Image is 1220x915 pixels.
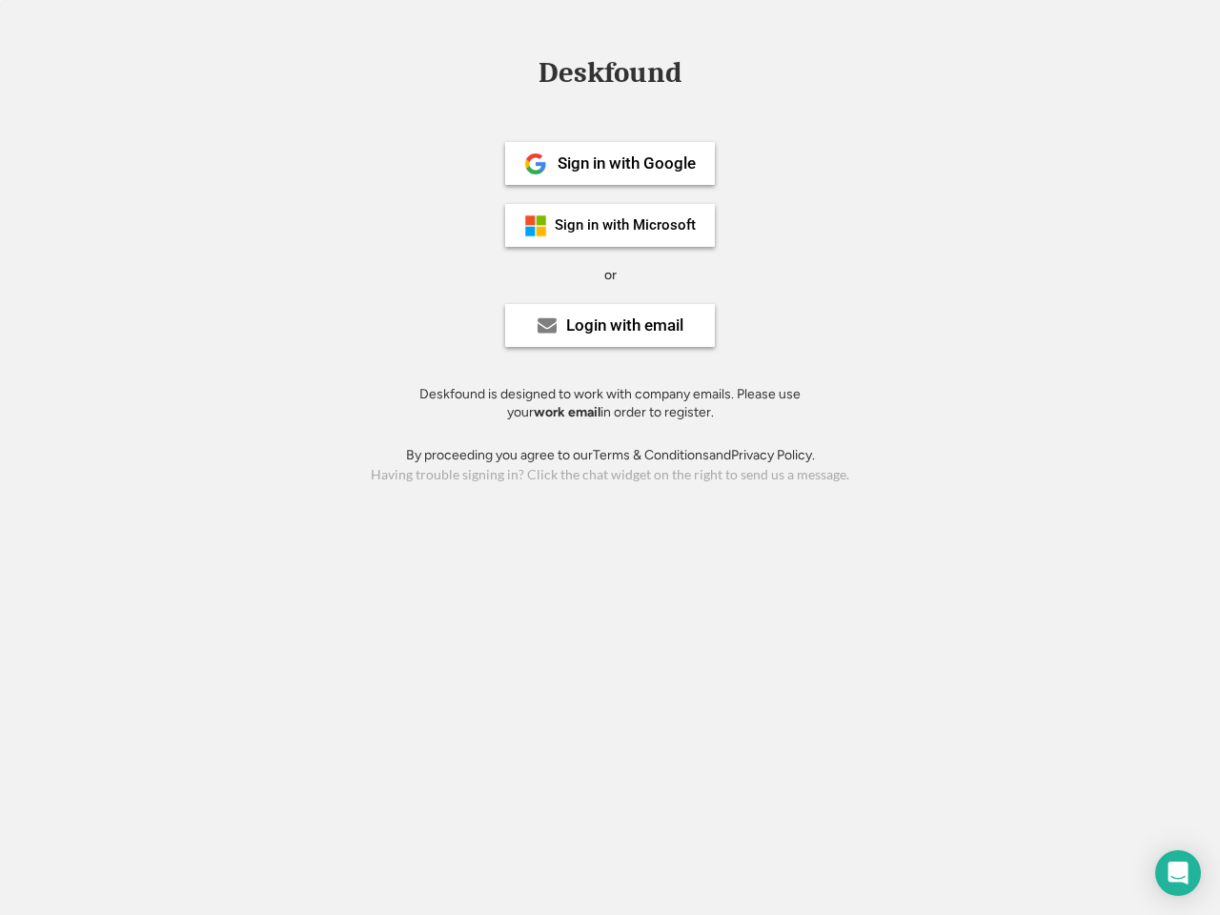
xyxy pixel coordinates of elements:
a: Privacy Policy. [731,447,815,463]
div: By proceeding you agree to our and [406,446,815,465]
a: Terms & Conditions [593,447,709,463]
div: or [604,266,617,285]
img: ms-symbollockup_mssymbol_19.png [524,214,547,237]
div: Deskfound is designed to work with company emails. Please use your in order to register. [396,385,824,422]
strong: work email [534,404,600,420]
div: Open Intercom Messenger [1155,850,1201,896]
img: 1024px-Google__G__Logo.svg.png [524,152,547,175]
div: Sign in with Microsoft [555,218,696,233]
div: Login with email [566,317,683,334]
div: Deskfound [529,58,691,88]
div: Sign in with Google [558,155,696,172]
